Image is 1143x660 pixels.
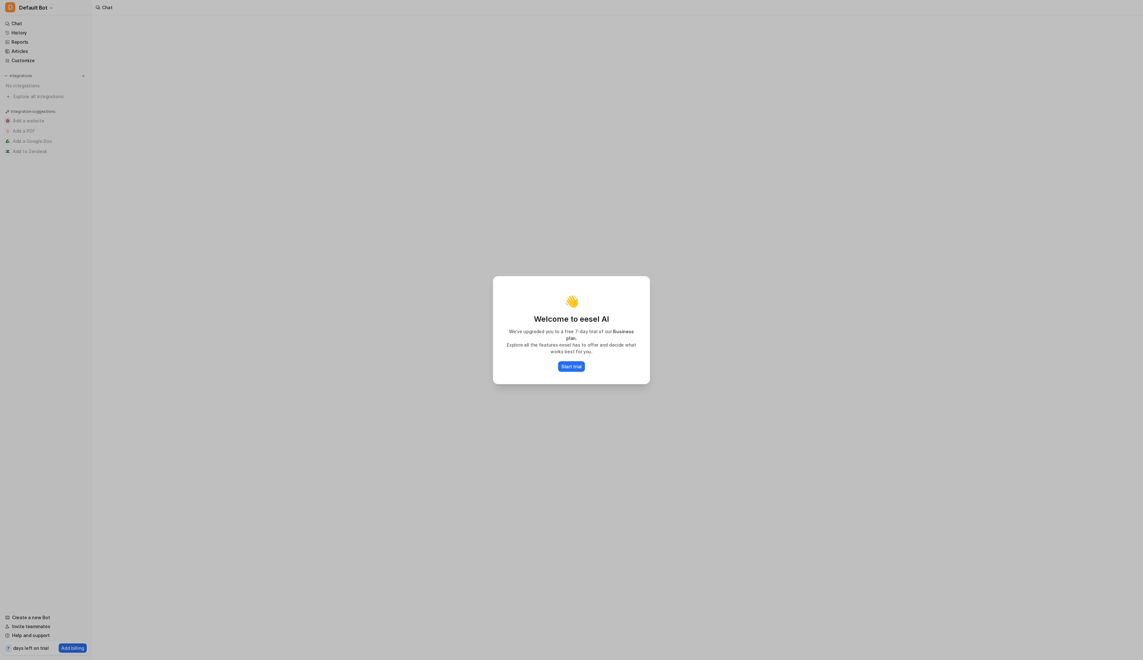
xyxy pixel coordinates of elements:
[558,361,585,372] button: Start trial
[500,314,643,324] p: Welcome to eesel AI
[564,295,579,308] p: 👋
[500,328,643,341] p: We’ve upgraded you to a free 7-day trial of our
[561,363,582,370] p: Start trial
[500,341,643,355] p: Explore all the features eesel has to offer and decide what works best for you.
